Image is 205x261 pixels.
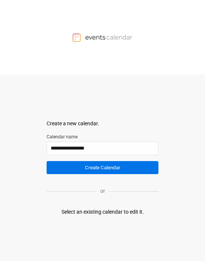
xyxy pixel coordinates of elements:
[61,208,144,216] div: Select an existing calendar to edit it.
[73,33,132,42] img: Events Calendar
[47,161,158,174] button: Create Calendar
[97,187,109,195] p: or
[47,133,158,140] label: Calendar name
[47,120,158,128] div: Create a new calendar.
